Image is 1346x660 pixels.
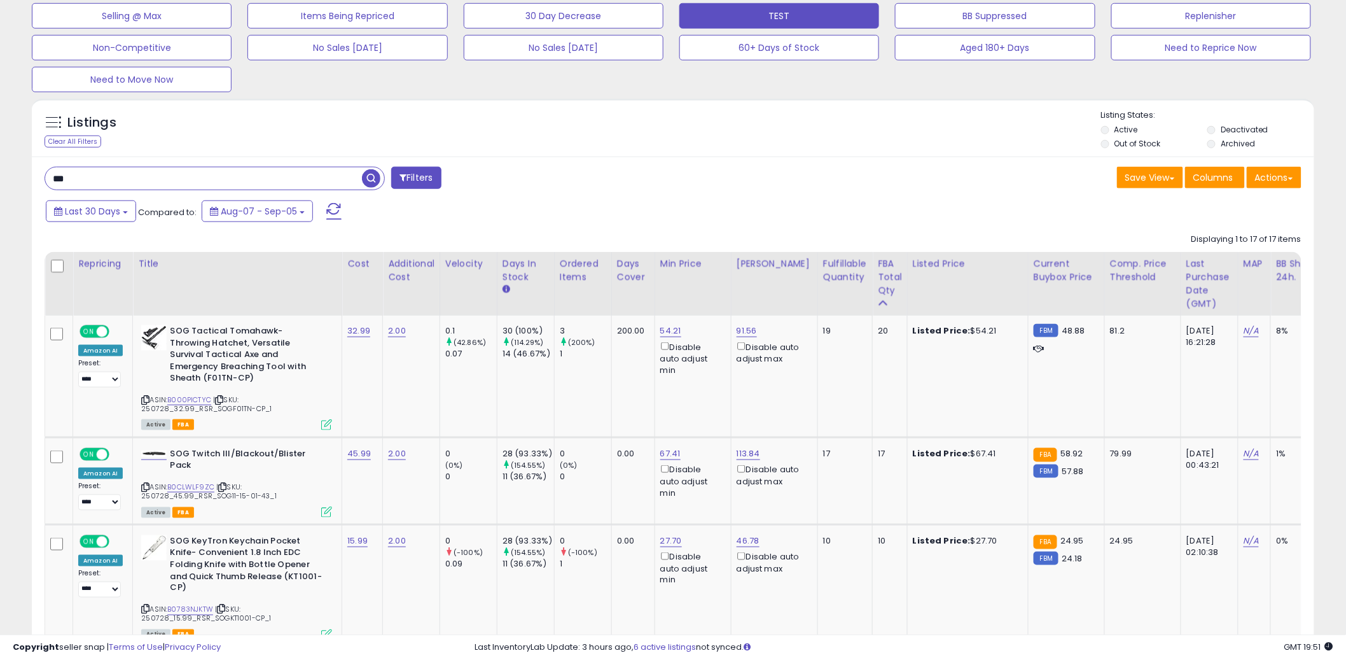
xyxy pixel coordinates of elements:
div: 17 [878,448,898,460]
div: 79.99 [1110,448,1171,460]
div: 81.2 [1110,325,1171,337]
div: 0 [560,448,611,460]
a: Privacy Policy [165,641,221,653]
img: 11E-pt8UXHL._SL40_.jpg [141,451,167,457]
a: 67.41 [660,447,681,460]
div: 0 [445,471,497,482]
small: (154.55%) [511,547,545,558]
span: OFF [108,326,128,337]
b: Listed Price: [913,325,971,337]
div: 10 [878,535,898,547]
div: 0% [1276,535,1318,547]
button: Replenisher [1111,3,1311,29]
div: [DATE] 02:10:38 [1186,535,1228,558]
div: [PERSON_NAME] [737,257,812,270]
div: Amazon AI [78,345,123,356]
div: ASIN: [141,448,332,516]
div: 19 [823,325,863,337]
span: ON [81,326,97,337]
label: Out of Stock [1114,138,1161,149]
div: 0 [445,535,497,547]
a: B0CLWLF9ZC [167,482,214,493]
div: Clear All Filters [45,136,101,148]
button: 30 Day Decrease [464,3,663,29]
a: 2.00 [388,535,406,547]
small: Days In Stock. [503,284,510,295]
a: Terms of Use [109,641,163,653]
a: 27.70 [660,535,682,547]
div: 11 (36.67%) [503,558,554,570]
span: OFF [108,536,128,547]
div: 0 [560,535,611,547]
div: seller snap | | [13,642,221,654]
a: N/A [1244,325,1259,337]
div: Preset: [78,569,123,598]
p: Listing States: [1101,109,1314,122]
span: 2025-10-6 19:51 GMT [1284,641,1333,653]
small: (0%) [560,460,578,470]
a: N/A [1244,535,1259,547]
div: FBA Total Qty [878,257,902,297]
div: 0.00 [617,448,645,460]
div: Ordered Items [560,257,606,284]
span: Last 30 Days [65,205,120,218]
div: Preset: [78,482,123,510]
div: 14 (46.67%) [503,348,554,360]
img: 41Zgsdu9F0L._SL40_.jpg [141,325,167,351]
a: 91.56 [737,325,757,337]
div: Last InventoryLab Update: 3 hours ago, not synced. [475,642,1333,654]
div: Additional Cost [388,257,434,284]
span: Compared to: [138,206,197,218]
small: (-100%) [454,547,483,558]
a: 113.84 [737,447,760,460]
div: 11 (36.67%) [503,471,554,482]
strong: Copyright [13,641,59,653]
b: Listed Price: [913,447,971,460]
a: 54.21 [660,325,681,337]
div: 0 [560,471,611,482]
div: Disable auto adjust max [737,550,808,575]
div: 1% [1276,448,1318,460]
a: N/A [1244,447,1259,460]
small: (154.55%) [511,460,545,470]
b: SOG KeyTron Keychain Pocket Knife- Convenient 1.8 Inch EDC Folding Knife with Bottle Opener and Q... [170,535,324,598]
label: Archived [1221,138,1255,149]
div: Disable auto adjust max [737,340,808,365]
div: 0 [445,448,497,460]
div: Displaying 1 to 17 of 17 items [1191,234,1301,246]
div: Comp. Price Threshold [1110,257,1176,284]
span: 58.92 [1060,447,1083,460]
div: 10 [823,535,863,547]
span: 48.88 [1062,325,1085,337]
div: 1 [560,558,611,570]
div: 1 [560,348,611,360]
span: OFF [108,449,128,460]
div: 3 [560,325,611,337]
div: Velocity [445,257,492,270]
span: | SKU: 250728_32.99_RSR_SOGF01TN-CP_1 [141,395,272,414]
button: Need to Move Now [32,67,232,92]
span: Columns [1193,171,1233,184]
a: 46.78 [737,535,760,547]
a: 6 active listings [634,641,697,653]
span: FBA [172,507,194,518]
button: Last 30 Days [46,200,136,222]
div: 8% [1276,325,1318,337]
div: $27.70 [913,535,1018,547]
div: 0.1 [445,325,497,337]
div: 0.00 [617,535,645,547]
div: Amazon AI [78,468,123,479]
h5: Listings [67,114,116,132]
label: Active [1114,124,1138,135]
span: ON [81,449,97,460]
span: 24.18 [1062,552,1083,565]
div: 0.09 [445,558,497,570]
span: Aug-07 - Sep-05 [221,205,297,218]
button: Selling @ Max [32,3,232,29]
button: Items Being Repriced [247,3,447,29]
button: Need to Reprice Now [1111,35,1311,60]
div: 200.00 [617,325,645,337]
a: 15.99 [347,535,368,547]
div: Title [138,257,336,270]
button: Aged 180+ Days [895,35,1095,60]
